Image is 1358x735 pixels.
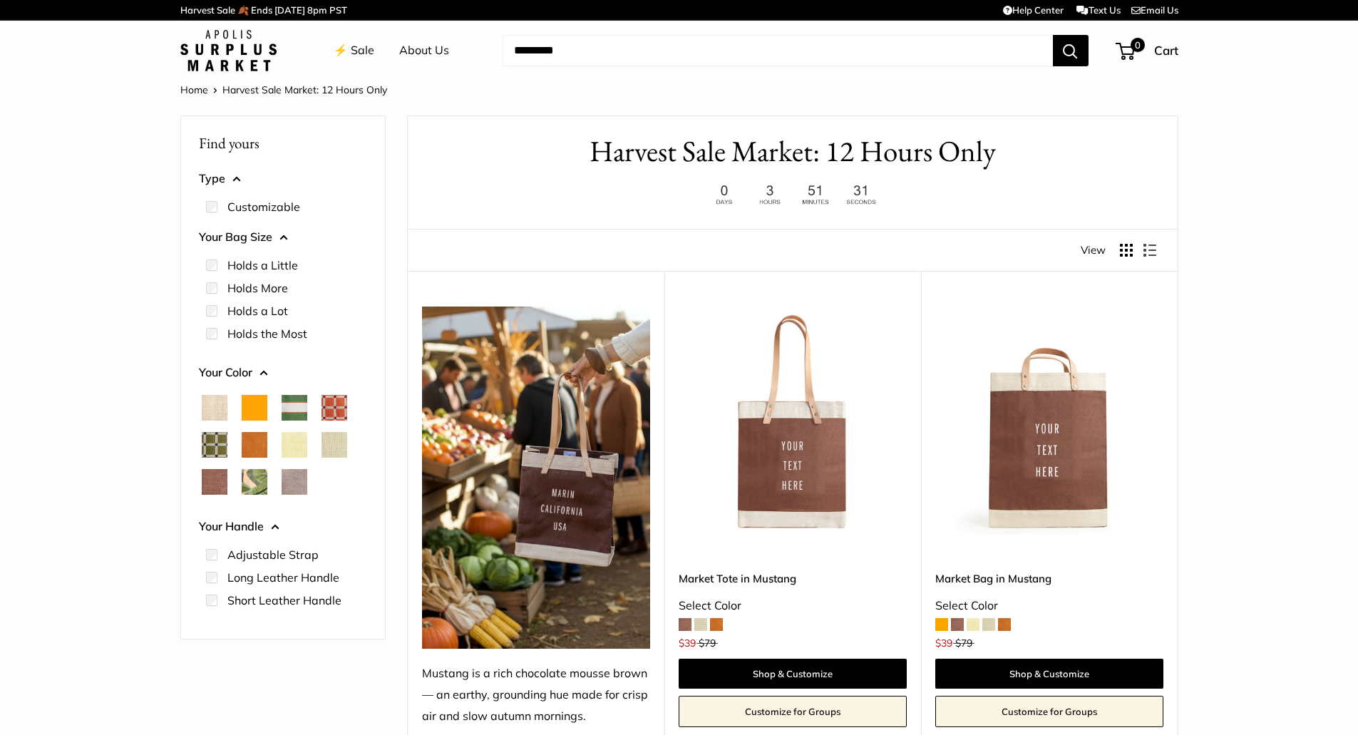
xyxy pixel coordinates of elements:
[242,395,267,421] button: Orange
[935,307,1163,535] a: Market Bag in MustangMarket Bag in Mustang
[429,130,1156,173] h1: Harvest Sale Market: 12 Hours Only
[699,637,716,649] span: $79
[679,595,907,617] div: Select Color
[282,469,307,495] button: Taupe
[282,432,307,458] button: Daisy
[1003,4,1064,16] a: Help Center
[935,637,952,649] span: $39
[935,696,1163,727] a: Customize for Groups
[679,570,907,587] a: Market Tote in Mustang
[679,307,907,535] img: Market Tote in Mustang
[935,307,1163,535] img: Market Bag in Mustang
[935,659,1163,689] a: Shop & Customize
[199,227,367,248] button: Your Bag Size
[199,362,367,384] button: Your Color
[935,570,1163,587] a: Market Bag in Mustang
[955,637,972,649] span: $79
[322,395,347,421] button: Chenille Window Brick
[679,696,907,727] a: Customize for Groups
[503,35,1053,66] input: Search...
[1143,244,1156,257] button: Display products as list
[227,569,339,586] label: Long Leather Handle
[704,181,882,209] img: 12 hours only. Ends at 8pm
[935,595,1163,617] div: Select Color
[222,83,387,96] span: Harvest Sale Market: 12 Hours Only
[180,30,277,71] img: Apolis: Surplus Market
[199,516,367,538] button: Your Handle
[1053,35,1089,66] button: Search
[1130,38,1144,52] span: 0
[242,432,267,458] button: Cognac
[227,592,341,609] label: Short Leather Handle
[1120,244,1133,257] button: Display products as grid
[227,325,307,342] label: Holds the Most
[227,279,288,297] label: Holds More
[422,307,650,649] img: Mustang is a rich chocolate mousse brown — an earthy, grounding hue made for crisp air and slow a...
[202,469,227,495] button: Mustang
[334,40,374,61] a: ⚡️ Sale
[227,257,298,274] label: Holds a Little
[227,302,288,319] label: Holds a Lot
[199,129,367,157] p: Find yours
[202,432,227,458] button: Chenille Window Sage
[399,40,449,61] a: About Us
[1131,4,1178,16] a: Email Us
[227,198,300,215] label: Customizable
[679,659,907,689] a: Shop & Customize
[202,395,227,421] button: Natural
[679,307,907,535] a: Market Tote in MustangMarket Tote in Mustang
[322,432,347,458] button: Mint Sorbet
[1076,4,1120,16] a: Text Us
[679,637,696,649] span: $39
[422,663,650,727] div: Mustang is a rich chocolate mousse brown — an earthy, grounding hue made for crisp air and slow a...
[180,81,387,99] nav: Breadcrumb
[242,469,267,495] button: Palm Leaf
[199,168,367,190] button: Type
[227,546,319,563] label: Adjustable Strap
[282,395,307,421] button: Court Green
[180,83,208,96] a: Home
[1154,43,1178,58] span: Cart
[1081,240,1106,260] span: View
[1117,39,1178,62] a: 0 Cart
